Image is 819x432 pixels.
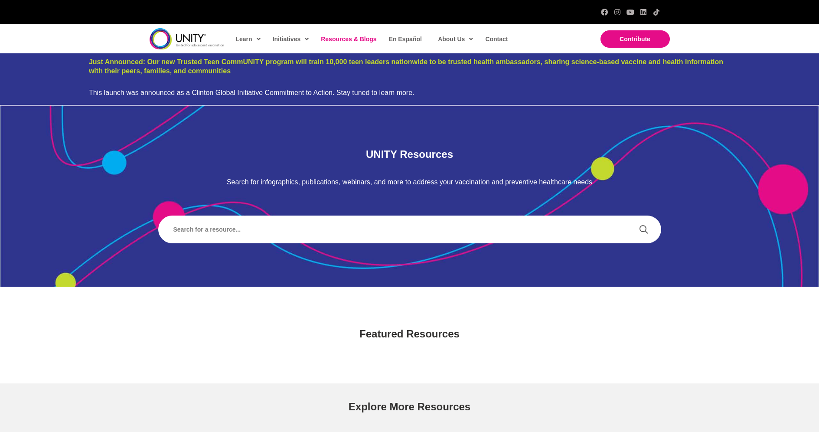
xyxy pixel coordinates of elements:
[653,9,660,16] a: TikTok
[89,88,730,97] div: This launch was announced as a Clinton Global Initiative Commitment to Action. Stay tuned to lear...
[359,328,460,340] span: Featured Resources
[158,178,661,187] p: Search for infographics, publications, webinars, and more to address your vaccination and prevent...
[317,29,380,49] a: Resources & Blogs
[349,401,470,412] span: Explore More Resources
[385,29,425,49] a: En Español
[366,148,453,160] span: UNITY Resources
[485,36,508,43] span: Contact
[167,219,635,239] form: Search form
[438,33,473,46] span: About Us
[273,33,309,46] span: Initiatives
[627,9,634,16] a: YouTube
[640,9,647,16] a: LinkedIn
[600,30,670,48] a: Contribute
[236,33,261,46] span: Learn
[389,36,422,43] span: En Español
[601,9,608,16] a: Facebook
[89,58,723,75] a: Just Announced: Our new Trusted Teen CommUNITY program will train 10,000 teen leaders nationwide ...
[167,219,630,239] input: Search input
[321,36,376,43] span: Resources & Blogs
[481,29,511,49] a: Contact
[620,36,650,43] span: Contribute
[614,9,621,16] a: Instagram
[150,28,224,49] img: unity-logo-dark
[434,29,476,49] a: About Us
